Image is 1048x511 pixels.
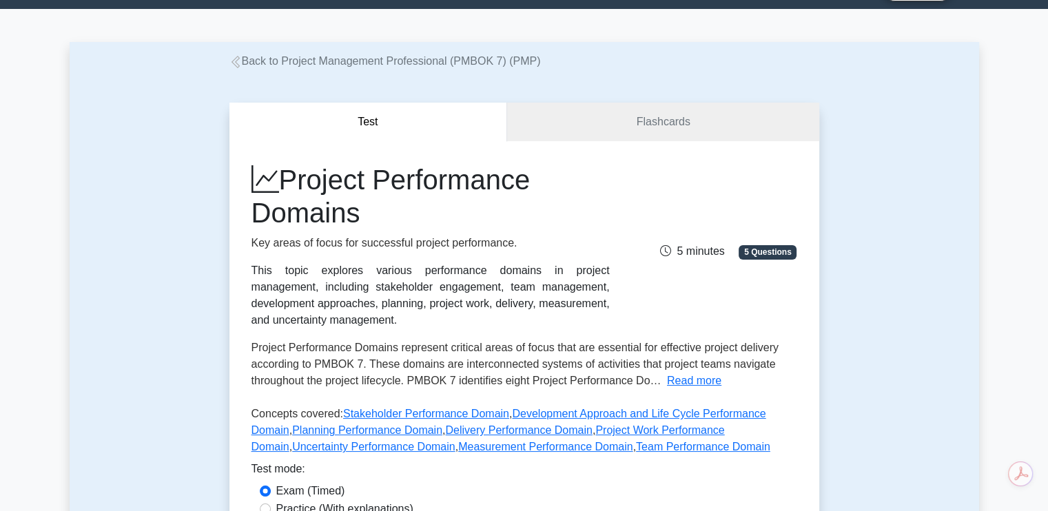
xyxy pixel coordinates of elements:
div: This topic explores various performance domains in project management, including stakeholder enga... [251,262,610,328]
a: Flashcards [507,103,819,142]
p: Key areas of focus for successful project performance. [251,235,610,251]
a: Measurement Performance Domain [458,441,633,452]
a: Team Performance Domain [636,441,770,452]
a: Back to Project Management Professional (PMBOK 7) (PMP) [229,55,541,67]
a: Uncertainty Performance Domain [292,441,455,452]
a: Planning Performance Domain [292,424,442,436]
button: Read more [667,373,721,389]
label: Exam (Timed) [276,483,345,499]
h1: Project Performance Domains [251,163,610,229]
a: Delivery Performance Domain [445,424,592,436]
div: Test mode: [251,461,797,483]
span: Project Performance Domains represent critical areas of focus that are essential for effective pr... [251,342,779,386]
a: Stakeholder Performance Domain [343,408,509,419]
span: 5 Questions [739,245,797,259]
a: Project Work Performance Domain [251,424,725,452]
p: Concepts covered: , , , , , , , [251,406,797,461]
a: Development Approach and Life Cycle Performance Domain [251,408,766,436]
span: 5 minutes [660,245,724,257]
button: Test [229,103,508,142]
